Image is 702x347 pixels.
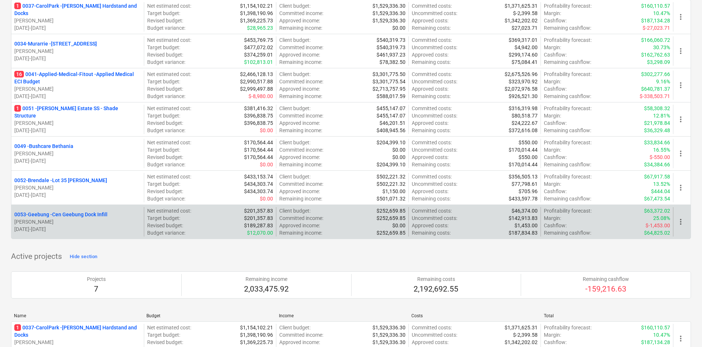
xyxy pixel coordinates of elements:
p: [PERSON_NAME] [14,47,141,55]
p: Remaining costs : [412,161,451,168]
p: 0037-CarolPark - [PERSON_NAME] Hardstand and Docks [14,2,141,17]
p: Committed income : [279,78,323,85]
p: Committed costs : [412,105,452,112]
div: Hide section [70,253,97,261]
p: $21,978.84 [644,119,670,127]
p: $1,371,625.31 [505,324,538,331]
div: 10051 -[PERSON_NAME] Estate SS - Shade Structure[PERSON_NAME][DATE]-[DATE] [14,105,141,134]
p: [DATE] - [DATE] [14,93,141,100]
p: $63,372.02 [644,207,670,214]
p: $299,174.60 [509,51,538,58]
p: Remaining income : [279,24,322,32]
p: Remaining costs : [412,195,451,202]
p: $3,298.09 [647,58,670,66]
p: $396,838.75 [244,119,273,127]
p: $374,259.01 [244,51,273,58]
p: 16.55% [653,146,670,153]
iframe: Chat Widget [665,312,702,347]
div: Budget [146,313,273,318]
p: $67,473.54 [644,195,670,202]
p: Target budget : [147,10,180,17]
p: Approved income : [279,153,320,161]
p: $372,616.08 [509,127,538,134]
p: $0.00 [260,127,273,134]
p: Budget variance : [147,195,185,202]
p: $0.00 [392,146,405,153]
div: 0049 -Bushcare Bethania[PERSON_NAME][DATE]-[DATE] [14,142,141,165]
div: Costs [411,313,538,318]
p: Cashflow : [544,119,567,127]
p: $46,374.00 [512,207,538,214]
p: $396,838.75 [244,112,273,119]
p: Net estimated cost : [147,71,191,78]
span: 1 [14,105,21,112]
p: 12.81% [653,112,670,119]
p: Approved income : [279,119,320,127]
p: $1,529,336.30 [372,17,405,24]
div: 0034-Murarrie -[STREET_ADDRESS][PERSON_NAME][DATE]-[DATE] [14,40,141,62]
p: Committed income : [279,180,323,188]
p: Approved income : [279,85,320,93]
p: Committed costs : [412,36,452,44]
p: Approved costs : [412,51,448,58]
p: $-27,023.71 [643,24,670,32]
p: Profitability forecast : [544,71,592,78]
p: $-8,980.00 [248,93,273,100]
p: Remaining costs : [412,58,451,66]
p: Committed income : [279,146,323,153]
p: [PERSON_NAME] [14,85,141,93]
p: $477,072.02 [244,44,273,51]
p: 0049 - Bushcare Bethania [14,142,73,150]
p: Target budget : [147,331,180,339]
p: Remaining cashflow [583,275,629,283]
p: Uncommitted costs : [412,180,457,188]
p: Uncommitted costs : [412,44,457,51]
p: $-2,399.58 [513,331,538,339]
p: $3,301,775.54 [372,78,405,85]
p: Target budget : [147,214,180,222]
p: $0.00 [392,222,405,229]
p: $1,453.00 [514,222,538,229]
p: Approved costs : [412,188,448,195]
div: 160041-Applied-Medical-Fitout -Applied Medical ECI Budget[PERSON_NAME][DATE]-[DATE] [14,71,141,100]
p: Remaining cashflow : [544,161,591,168]
p: Approved income : [279,222,320,229]
p: Client budget : [279,139,310,146]
p: Cashflow : [544,222,567,229]
p: Committed income : [279,331,323,339]
p: Margin : [544,78,561,85]
p: $67,917.58 [644,173,670,180]
p: Approved costs : [412,222,448,229]
p: Net estimated cost : [147,105,191,112]
p: Uncommitted costs : [412,10,457,17]
p: 25.08% [653,214,670,222]
p: Profitability forecast : [544,36,592,44]
p: $160,110.57 [641,2,670,10]
p: $433,597.78 [509,195,538,202]
p: $80,518.77 [512,112,538,119]
p: Target budget : [147,180,180,188]
p: Cashflow : [544,188,567,195]
p: Target budget : [147,78,180,85]
p: Margin : [544,44,561,51]
p: $453,769.75 [244,36,273,44]
p: Revised budget : [147,17,183,24]
p: $705.96 [519,188,538,195]
p: $24,222.67 [512,119,538,127]
p: $4,942.00 [514,44,538,51]
p: Client budget : [279,105,310,112]
p: Client budget : [279,71,310,78]
p: Uncommitted costs : [412,331,457,339]
p: $1,398,190.96 [240,10,273,17]
p: $2,999,497.88 [240,85,273,93]
p: Budget variance : [147,127,185,134]
p: Remaining costs : [412,24,451,32]
p: Remaining cashflow : [544,127,591,134]
p: Net estimated cost : [147,2,191,10]
p: $75,084.41 [512,58,538,66]
p: Profitability forecast : [544,105,592,112]
p: Revised budget : [147,85,183,93]
p: $444.04 [651,188,670,195]
p: $28,965.23 [247,24,273,32]
p: Client budget : [279,324,310,331]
